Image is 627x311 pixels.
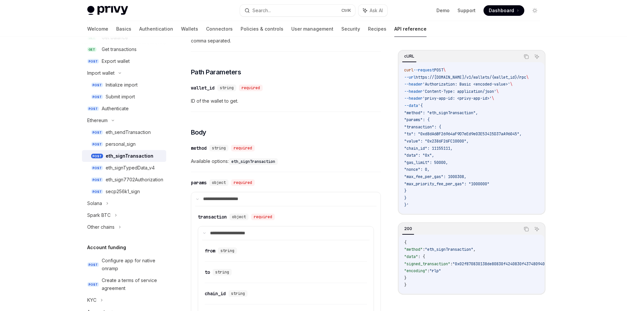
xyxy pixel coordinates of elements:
[87,282,99,287] span: POST
[102,45,137,53] div: Get transactions
[404,146,453,151] span: "chain_id": 11155111,
[87,211,111,219] div: Spark BTC
[522,52,531,61] button: Copy the contents from the code block
[443,67,446,73] span: \
[404,195,406,201] span: }
[87,106,99,111] span: POST
[404,188,406,194] span: }
[221,248,234,253] span: string
[82,174,166,186] a: POSTeth_sign7702Authorization
[423,82,510,87] span: 'Authorization: Basic <encoded-value>'
[492,96,494,101] span: \
[106,188,140,195] div: secp256k1_sign
[91,177,103,182] span: POST
[106,93,135,101] div: Submit import
[215,270,229,275] span: string
[82,79,166,91] a: POSTInitialize import
[251,214,275,220] div: required
[404,181,489,187] span: "max_priority_fee_per_gas": "1000000"
[240,5,355,16] button: Search...CtrlK
[404,254,418,259] span: "data"
[457,7,476,14] a: Support
[91,94,103,99] span: POST
[404,110,478,116] span: "method": "eth_signTransaction",
[220,85,234,91] span: string
[231,291,245,296] span: string
[191,157,381,165] span: Available options:
[526,75,529,80] span: \
[212,145,226,151] span: string
[404,247,423,252] span: "method"
[404,67,413,73] span: curl
[191,29,381,45] span: Request authorization signature. If multiple signatures are required, they should be comma separa...
[404,103,418,108] span: --data
[191,145,207,151] div: method
[229,158,278,165] code: eth_signTransaction
[91,142,103,147] span: POST
[404,131,522,137] span: "to": "0xd8dA6BF26964aF9D7eEd9e03E53415D37aA96045",
[404,160,448,165] span: "gas_limit": 50000,
[533,225,541,233] button: Ask AI
[404,96,423,101] span: --header
[341,8,351,13] span: Ctrl K
[522,225,531,233] button: Copy the contents from the code block
[436,7,450,14] a: Demo
[82,55,166,67] a: POSTExport wallet
[91,166,103,170] span: POST
[87,117,108,124] div: Ethereum
[87,6,128,15] img: light logo
[191,179,207,186] div: params
[510,82,512,87] span: \
[404,167,430,172] span: "nonce": 0,
[416,75,526,80] span: https://[DOMAIN_NAME]/v1/wallets/{wallet_id}/rpc
[102,257,162,272] div: Configure app for native onramp
[404,261,450,267] span: "signed_transaction"
[241,21,283,37] a: Policies & controls
[191,128,206,137] span: Body
[106,152,153,160] div: eth_signTransaction
[341,21,360,37] a: Security
[106,128,151,136] div: eth_sendTransaction
[358,5,387,16] button: Ask AI
[473,247,476,252] span: ,
[91,154,103,159] span: POST
[404,75,416,80] span: --url
[434,67,443,73] span: POST
[191,85,215,91] div: wallet_id
[106,176,163,184] div: eth_sign7702Authorization
[106,164,155,172] div: eth_signTypedData_v4
[368,21,386,37] a: Recipes
[489,7,514,14] span: Dashboard
[82,103,166,115] a: POSTAuthenticate
[423,247,425,252] span: :
[198,214,227,220] div: transaction
[212,180,226,185] span: object
[87,199,102,207] div: Solana
[404,139,469,144] span: "value": "0x2386F26FC10000",
[91,130,103,135] span: POST
[191,97,381,105] span: ID of the wallet to get.
[404,82,423,87] span: --header
[232,214,246,220] span: object
[106,140,136,148] div: personal_sign
[404,240,406,245] span: {
[91,189,103,194] span: POST
[82,43,166,55] a: GETGet transactions
[116,21,131,37] a: Basics
[102,276,162,292] div: Create a terms of service agreement
[404,268,427,273] span: "encoding"
[404,275,406,281] span: }
[530,5,540,16] button: Toggle dark mode
[82,274,166,294] a: POSTCreate a terms of service agreement
[82,186,166,197] a: POSTsecp256k1_sign
[427,268,430,273] span: :
[87,296,96,304] div: KYC
[205,290,226,297] div: chain_id
[87,69,115,77] div: Import wallet
[394,21,427,37] a: API reference
[82,126,166,138] a: POSTeth_sendTransaction
[404,174,466,179] span: "max_fee_per_gas": 1000308,
[423,89,496,94] span: 'Content-Type: application/json'
[87,262,99,267] span: POST
[91,83,103,88] span: POST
